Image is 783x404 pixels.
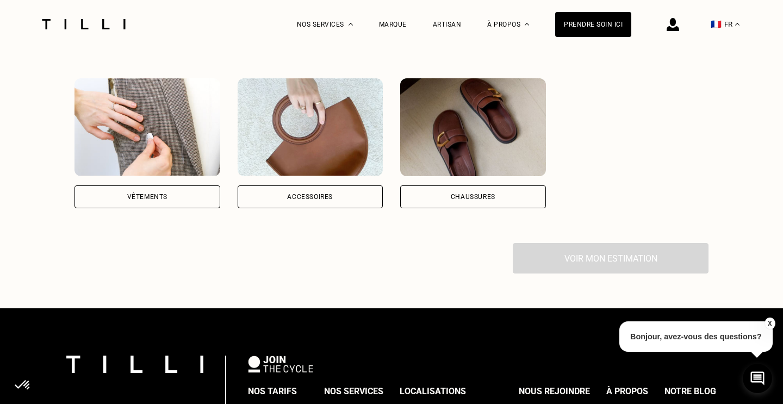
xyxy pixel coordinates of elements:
[248,356,313,372] img: logo Join The Cycle
[519,383,590,400] div: Nous rejoindre
[735,23,739,26] img: menu déroulant
[74,78,220,176] img: Vêtements
[287,194,333,200] div: Accessoires
[606,383,648,400] div: À propos
[667,18,679,31] img: icône connexion
[238,78,383,176] img: Accessoires
[248,383,297,400] div: Nos tarifs
[38,19,129,29] img: Logo du service de couturière Tilli
[400,383,466,400] div: Localisations
[711,19,722,29] span: 🇫🇷
[664,383,716,400] div: Notre blog
[619,321,773,352] p: Bonjour, avez-vous des questions?
[349,23,353,26] img: Menu déroulant
[400,78,546,176] img: Chaussures
[451,194,495,200] div: Chaussures
[764,318,775,330] button: X
[433,21,462,28] a: Artisan
[324,383,383,400] div: Nos services
[555,12,631,37] a: Prendre soin ici
[379,21,407,28] a: Marque
[127,194,167,200] div: Vêtements
[66,356,203,372] img: logo Tilli
[525,23,529,26] img: Menu déroulant à propos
